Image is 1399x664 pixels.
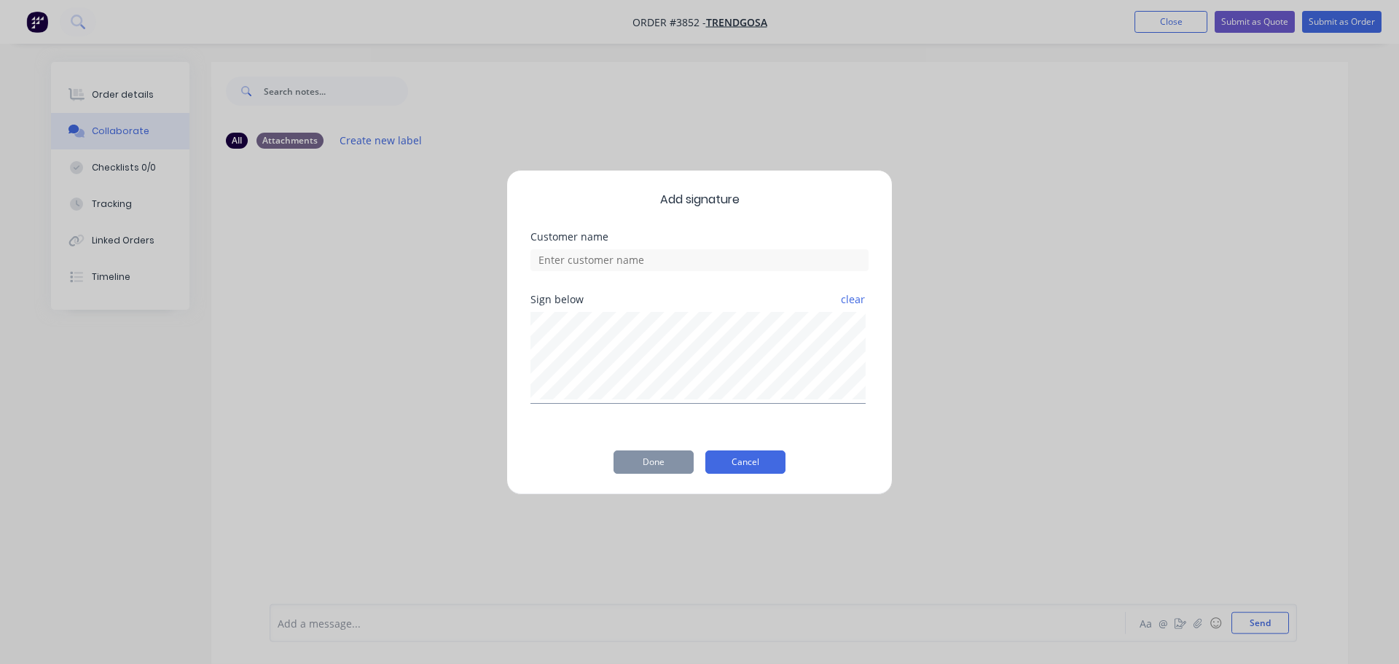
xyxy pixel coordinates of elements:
input: Enter customer name [530,249,869,271]
div: Customer name [530,232,869,242]
span: Add signature [530,191,869,208]
button: Cancel [705,450,785,474]
button: Done [614,450,694,474]
div: Sign below [530,294,869,305]
button: clear [840,286,866,313]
